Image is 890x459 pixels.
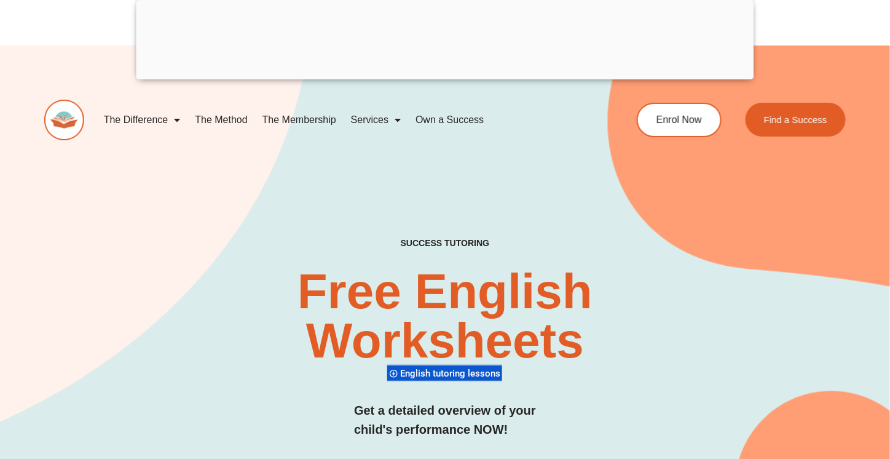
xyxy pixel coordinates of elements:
[344,106,408,134] a: Services
[656,115,702,125] span: Enrol Now
[637,103,722,137] a: Enrol Now
[96,106,188,134] a: The Difference
[685,321,890,459] iframe: Chat Widget
[746,103,846,137] a: Find a Success
[255,106,344,134] a: The Membership
[400,368,504,379] span: English tutoring lessons
[408,106,491,134] a: Own a Success
[326,238,564,249] h4: SUCCESS TUTORING​
[387,365,502,381] div: English tutoring lessons
[354,401,536,439] h3: Get a detailed overview of your child's performance NOW!
[96,106,591,134] nav: Menu
[764,115,827,124] span: Find a Success
[187,106,254,134] a: The Method
[181,267,709,365] h2: Free English Worksheets​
